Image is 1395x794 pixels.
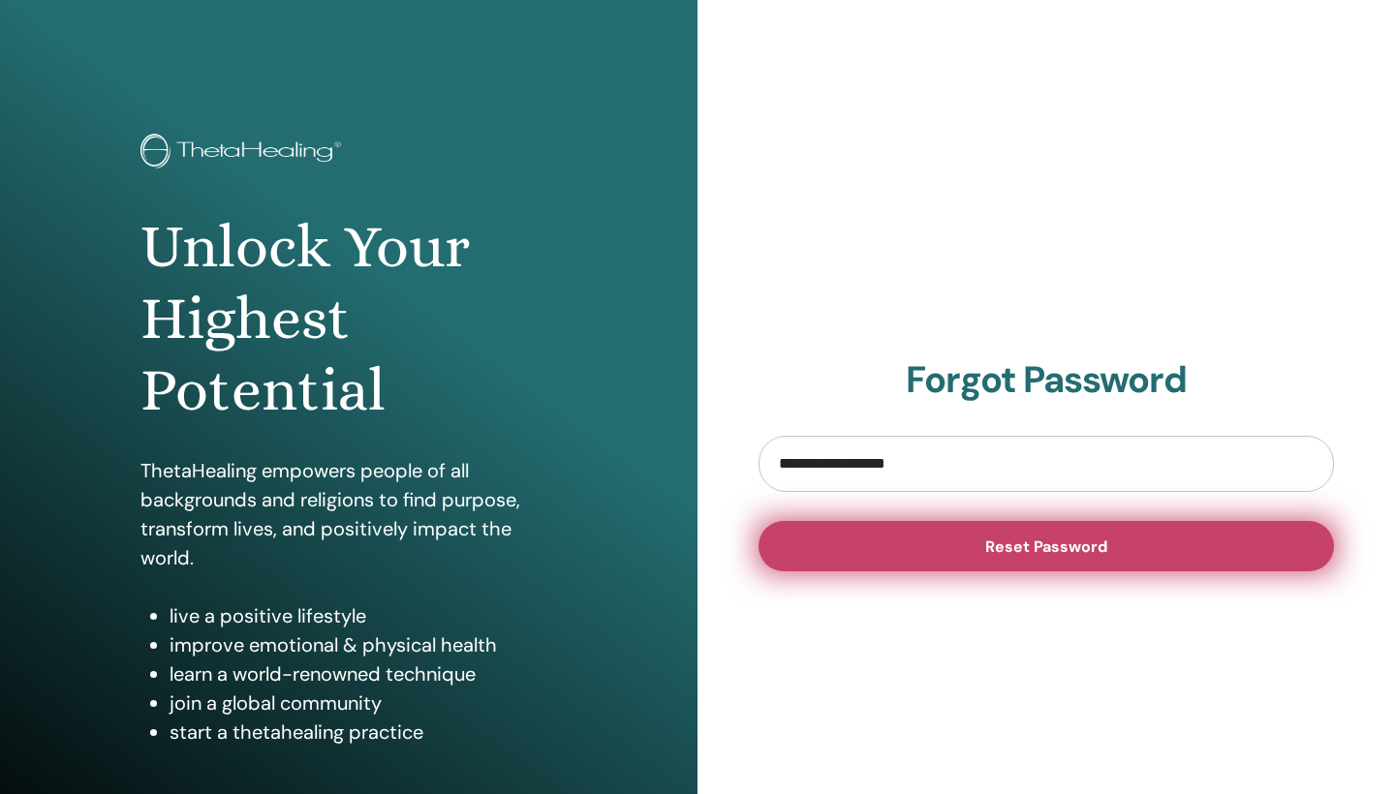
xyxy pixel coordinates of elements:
li: join a global community [170,688,557,718]
button: Reset Password [759,521,1334,571]
li: live a positive lifestyle [170,601,557,630]
h1: Unlock Your Highest Potential [140,211,557,427]
li: improve emotional & physical health [170,630,557,659]
h2: Forgot Password [759,358,1334,403]
span: Reset Password [985,536,1107,557]
p: ThetaHealing empowers people of all backgrounds and religions to find purpose, transform lives, a... [140,456,557,572]
li: start a thetahealing practice [170,718,557,747]
li: learn a world-renowned technique [170,659,557,688]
